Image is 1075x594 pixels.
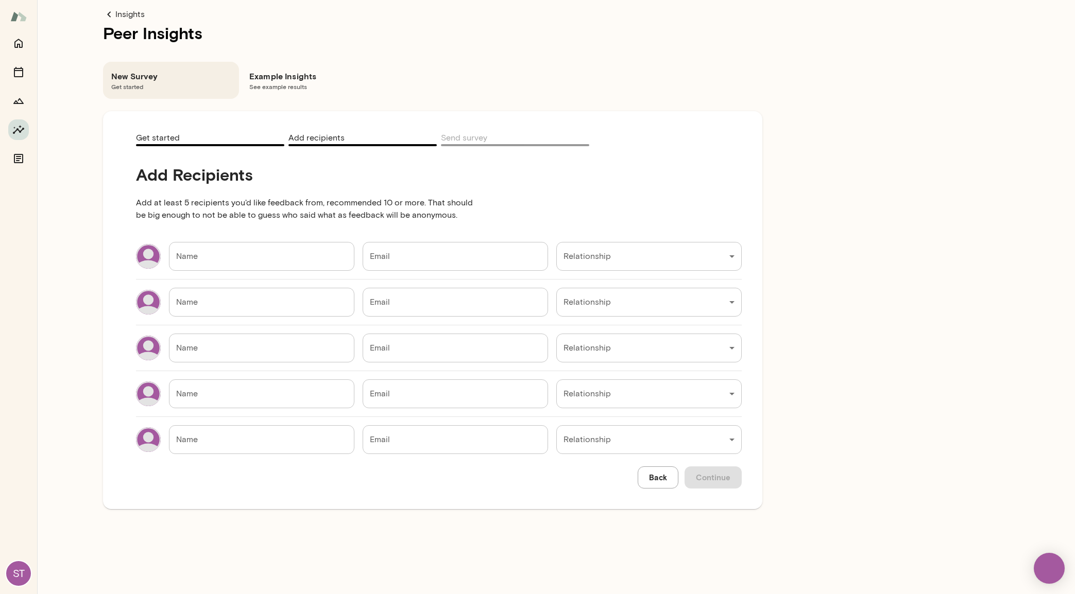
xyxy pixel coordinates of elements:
button: Growth Plan [8,91,29,111]
span: Send survey [441,133,487,145]
h6: New Survey [111,70,231,82]
span: Get started [136,133,180,145]
div: New SurveyGet started [103,62,239,99]
button: Home [8,33,29,54]
a: Insights [103,8,762,21]
span: See example results [249,82,369,91]
button: Insights [8,119,29,140]
p: Add at least 5 recipients you'd like feedback from, recommended 10 or more. That should be big en... [136,184,482,234]
img: Mento [10,7,27,26]
button: Documents [8,148,29,169]
div: Example InsightsSee example results [241,62,377,99]
h6: Example Insights [249,70,369,82]
button: Sessions [8,62,29,82]
span: Get started [111,82,231,91]
span: Add recipients [288,133,345,145]
div: ST [6,561,31,586]
h1: Peer Insights [103,21,762,45]
button: Back [638,466,678,488]
h4: Add Recipients [136,165,482,184]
